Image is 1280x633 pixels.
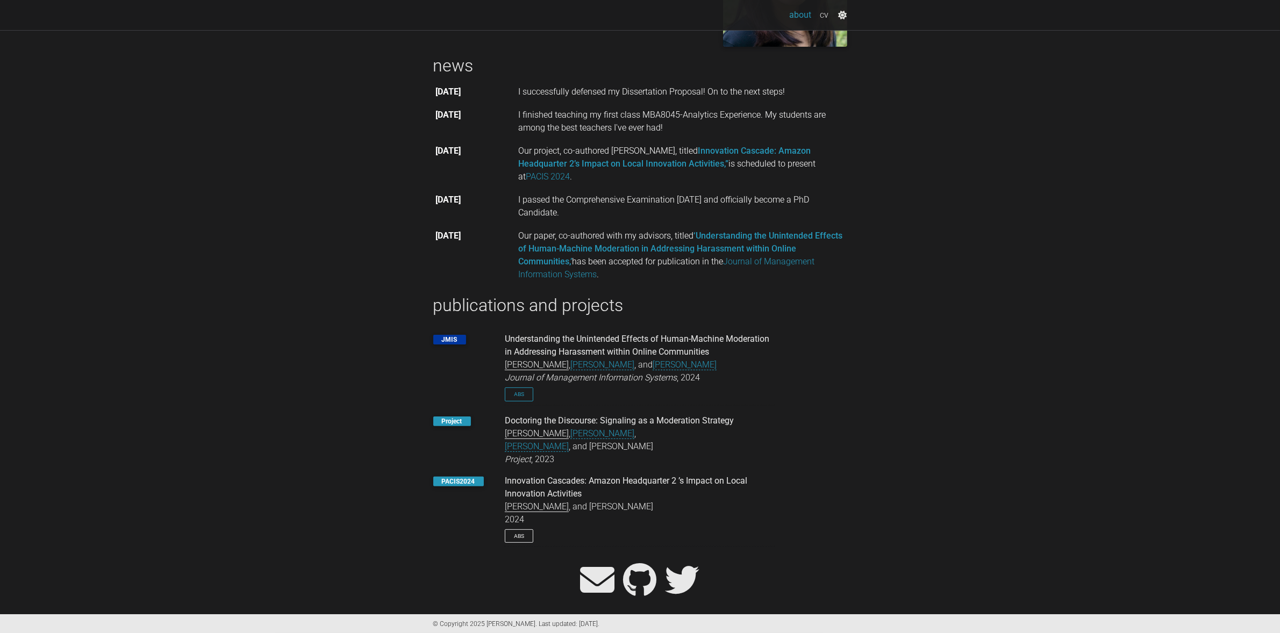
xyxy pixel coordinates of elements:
th: [DATE] [433,140,516,189]
a: [PERSON_NAME] [653,359,717,370]
a: PACIS2024 [442,478,475,485]
em: Project [505,454,531,464]
div: , and [PERSON_NAME] [505,500,775,513]
th: [DATE] [433,80,516,103]
th: [DATE] [433,189,516,225]
em: Journal of Management Information Systems [505,372,677,383]
div: , 2023 [505,453,775,466]
div: 2024 [505,513,775,526]
div: Understanding the Unintended Effects of Human-Machine Moderation in Addressing Harassment within ... [505,333,775,358]
a: [PERSON_NAME] [570,359,634,370]
a: ‘Understanding the Unintended Effects of Human-Machine Moderation in Addressing Harassment within... [518,231,842,267]
a: JMIS [442,336,457,343]
div: © Copyright 2025 [PERSON_NAME]. Last updated: [DATE]. [425,614,855,633]
a: [PERSON_NAME] [570,428,634,439]
div: , 2024 [505,371,775,384]
a: email [581,561,615,601]
td: I successfully defensed my Dissertation Proposal! On to the next steps! [516,80,847,103]
td: I passed the Comprehensive Examination [DATE] and officially become a PhD Candidate. [516,189,847,225]
div: Innovation Cascades: Amazon Headquarter 2 ’s Impact on Local Innovation Activities [505,474,775,500]
em: [PERSON_NAME] [505,428,569,439]
a: Abs [505,529,533,543]
a: Twitter [666,561,700,601]
a: GitHub [624,561,657,601]
th: [DATE] [433,103,516,139]
a: Project [442,418,462,425]
em: [PERSON_NAME] [505,359,569,370]
td: Our paper, co-authored with my advisors, titled has been accepted for publication in the . [516,225,847,286]
a: about [785,4,816,26]
em: [PERSON_NAME] [505,501,569,512]
a: Abs [505,387,533,401]
div: , , and [505,358,775,371]
a: publications and projects [433,295,624,315]
a: news [433,55,474,76]
td: Our project, co-authored [PERSON_NAME], titled is scheduled to present at . [516,140,847,189]
div: , , , and [PERSON_NAME] [505,427,775,453]
th: [DATE] [433,225,516,286]
a: [PERSON_NAME] [505,441,569,452]
a: PACIS 2024 [526,171,570,182]
div: Doctoring the Discourse: Signaling as a Moderation Strategy [505,414,775,427]
a: cv [816,4,833,26]
td: I finished teaching my first class MBA8045-Analytics Experience. My students are among the best t... [516,103,847,139]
